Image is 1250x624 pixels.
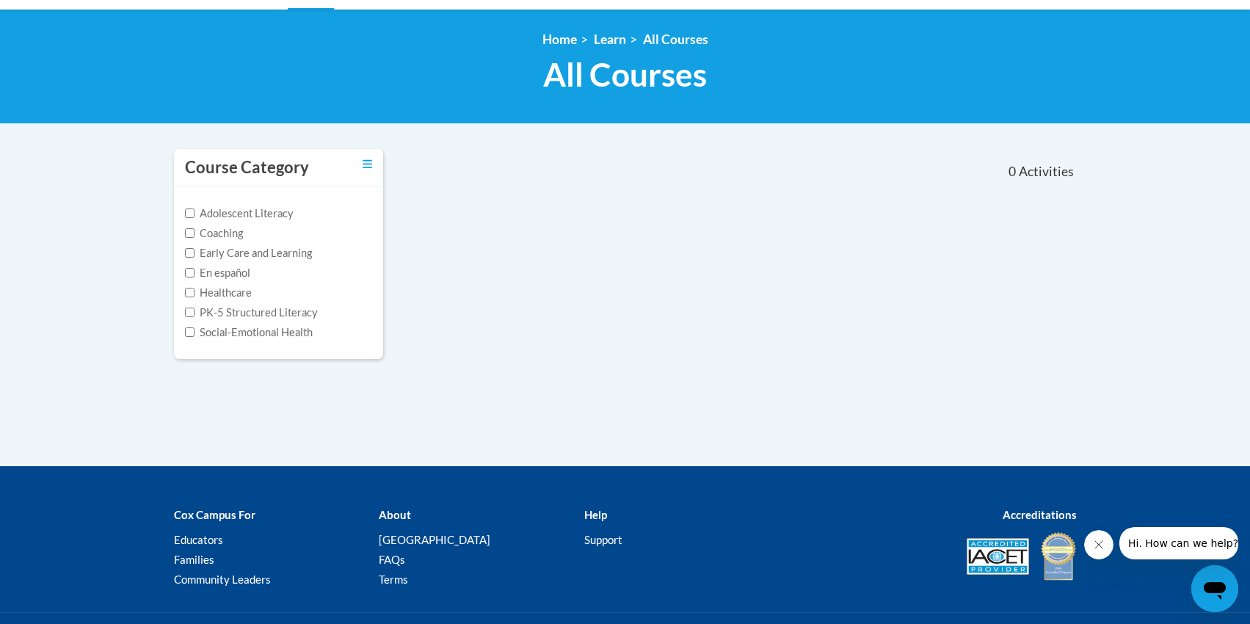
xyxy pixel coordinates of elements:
a: Terms [379,573,408,586]
a: Support [584,533,622,546]
input: Checkbox for Options [185,248,195,258]
label: Coaching [185,225,243,242]
a: [GEOGRAPHIC_DATA] [379,533,490,546]
b: About [379,508,411,521]
b: Accreditations [1003,508,1077,521]
label: Healthcare [185,285,252,301]
a: All Courses [643,32,708,47]
a: Families [174,553,214,566]
img: Accredited IACET® Provider [967,538,1029,575]
input: Checkbox for Options [185,327,195,337]
a: Educators [174,533,223,546]
iframe: Message from company [1119,527,1238,559]
a: Community Leaders [174,573,271,586]
b: Cox Campus For [174,508,255,521]
label: Social-Emotional Health [185,324,313,341]
a: FAQs [379,553,405,566]
input: Checkbox for Options [185,288,195,297]
span: 0 [1009,164,1016,180]
b: Help [584,508,607,521]
input: Checkbox for Options [185,208,195,218]
input: Checkbox for Options [185,228,195,238]
label: PK-5 Structured Literacy [185,305,318,321]
label: En español [185,265,250,281]
label: Early Care and Learning [185,245,312,261]
iframe: Button to launch messaging window [1191,565,1238,612]
span: Activities [1019,164,1074,180]
img: IDA® Accredited [1040,531,1077,582]
iframe: Close message [1084,530,1113,559]
a: Home [542,32,577,47]
span: All Courses [543,55,707,94]
h3: Course Category [185,156,309,179]
input: Checkbox for Options [185,268,195,277]
label: Adolescent Literacy [185,206,294,222]
a: Learn [594,32,626,47]
a: Toggle collapse [363,156,372,173]
input: Checkbox for Options [185,308,195,317]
